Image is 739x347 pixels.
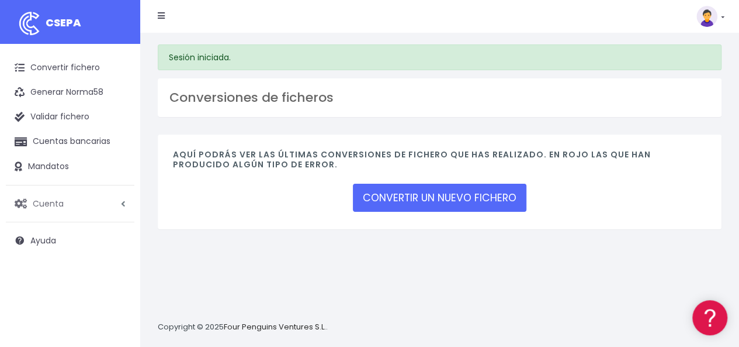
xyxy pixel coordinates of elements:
p: Copyright © 2025 . [158,321,328,334]
a: Convertir fichero [6,56,134,80]
a: Generar Norma58 [6,80,134,105]
h3: Conversiones de ficheros [169,90,710,105]
div: Sesión iniciada. [158,44,721,70]
h4: Aquí podrás ver las últimas conversiones de fichero que has realizado. En rojo las que han produc... [173,150,706,176]
a: Cuentas bancarias [6,129,134,154]
a: CONVERTIR UN NUEVO FICHERO [353,184,526,212]
img: profile [696,6,717,27]
a: Ayuda [6,228,134,253]
a: Mandatos [6,154,134,179]
a: Four Penguins Ventures S.L. [224,321,326,332]
a: Cuenta [6,191,134,216]
img: logo [15,9,44,38]
span: CSEPA [46,15,81,30]
a: Validar fichero [6,105,134,129]
span: Ayuda [30,235,56,246]
span: Cuenta [33,197,64,209]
